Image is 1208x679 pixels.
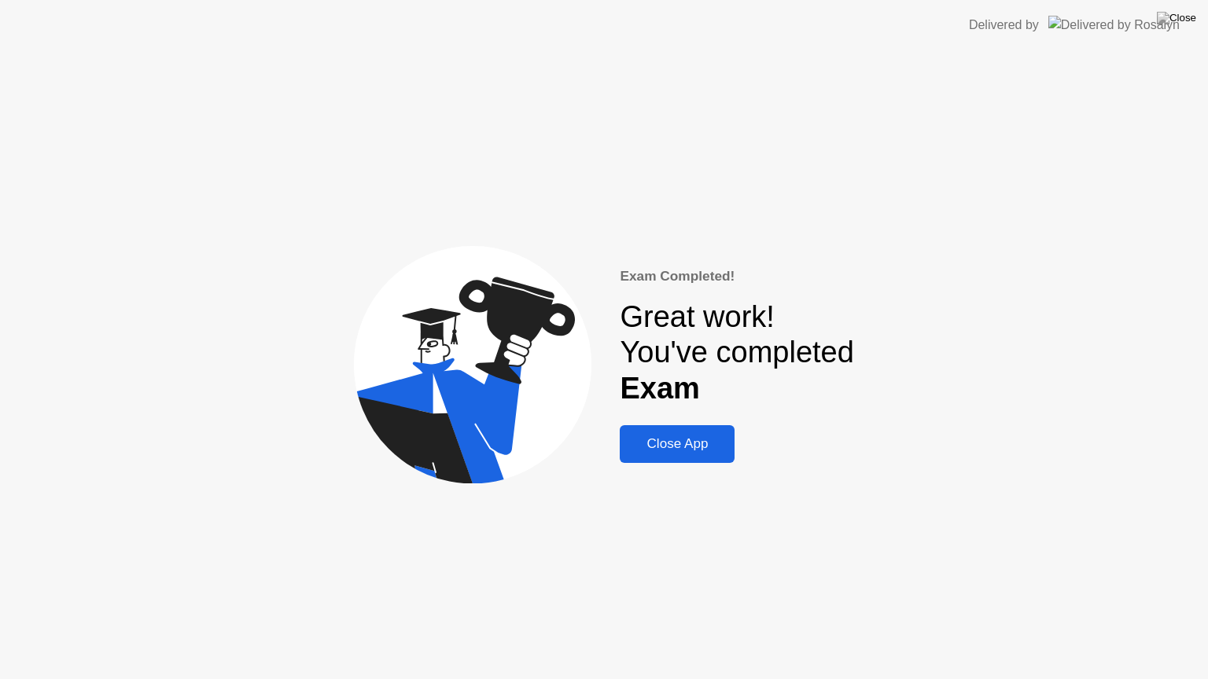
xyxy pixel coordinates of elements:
[624,436,730,452] div: Close App
[969,16,1039,35] div: Delivered by
[620,425,735,463] button: Close App
[1048,16,1180,34] img: Delivered by Rosalyn
[620,372,699,405] b: Exam
[620,299,853,407] div: Great work! You've completed
[1157,12,1196,24] img: Close
[620,266,853,287] div: Exam Completed!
